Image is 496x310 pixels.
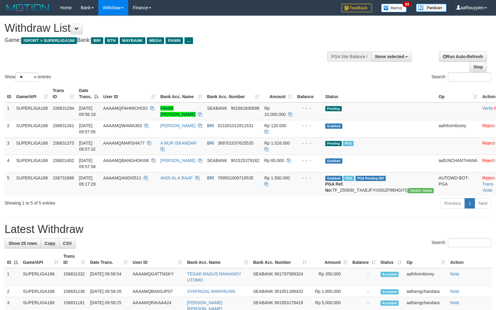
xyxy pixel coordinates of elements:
a: Note [450,300,459,305]
span: [DATE] 09:57:05 [79,123,96,134]
td: 2 [5,286,20,297]
span: 156831375 [53,141,74,146]
span: None selected [375,54,404,59]
td: TF_250930_TXAEJFYIX8SZP86HGI7Q [323,172,436,196]
label: Search: [432,238,491,247]
span: BTN [105,37,118,44]
span: Rp 120.000 [264,123,286,128]
td: aafUNCHANTHANA [436,155,480,172]
span: Rp 1.500.000 [264,175,290,180]
td: 1 [5,102,14,120]
th: Bank Acc. Number: activate to sort column ascending [205,85,262,102]
a: Verify [482,106,493,111]
label: Show entries [5,72,51,82]
select: Showentries [15,72,38,82]
span: SEABANK [253,271,273,276]
td: SUPERLIGA168 [14,120,50,137]
span: ISPORT > SUPERLIGA168 [21,37,77,44]
img: panduan.png [416,4,447,12]
div: - - - [297,123,320,129]
th: Trans ID: activate to sort column ascending [50,85,77,102]
td: SUPERLIGA168 [14,155,50,172]
div: - - - [297,175,320,181]
td: SUPERLIGA168 [20,268,61,286]
div: - - - [297,157,320,164]
a: A NUR ISKANDAR [160,141,196,146]
a: Show 25 rows [5,238,41,249]
span: SEABANK [253,289,273,294]
span: [DATE] 06:17:29 [79,175,96,186]
span: Grabbed [325,124,342,129]
a: FAHMI [PERSON_NAME] [160,106,195,117]
span: AAAAMQANDI0511 [103,175,141,180]
label: Search: [432,72,491,82]
span: 34 [403,2,411,7]
td: - [350,268,378,286]
span: Copy 901651188433 to clipboard [275,289,303,294]
a: Reject [482,141,494,146]
b: PGA Ref. No: [325,182,344,193]
span: 156831294 [53,106,74,111]
th: Status [323,85,436,102]
th: Amount: activate to sort column ascending [309,251,350,268]
span: Copy 901525379182 to clipboard [231,158,259,163]
th: Balance [295,85,323,102]
span: Vendor URL: https://trx31.1velocity.biz [408,188,434,193]
span: BRI [207,141,214,146]
td: Rp 1,850,000 [309,286,350,297]
span: 156831402 [53,158,74,163]
td: aafnhornborey [404,268,448,286]
span: BRI [207,123,214,128]
td: aafnhornborey [436,120,480,137]
span: [DATE] 09:57:58 [79,158,96,169]
span: CSV [63,241,72,246]
th: User ID: activate to sort column ascending [130,251,185,268]
span: Marked by aafromsomean [343,176,354,181]
span: Grabbed [325,158,342,164]
span: AAAAMQMARSHA77 [103,141,144,146]
td: AAAAMQBANGJP07 [130,286,185,297]
input: Search: [448,238,491,247]
td: SUPERLIGA168 [14,172,50,196]
td: 156831236 [61,286,88,297]
a: [PERSON_NAME] [160,123,195,128]
span: SEABANK [207,158,227,163]
th: Game/API: activate to sort column ascending [14,85,50,102]
h1: Latest Withdraw [5,223,491,235]
span: Copy 901661830698 to clipboard [231,106,259,111]
th: Bank Acc. Name: activate to sort column ascending [158,85,205,102]
span: [DATE] 09:57:32 [79,141,96,152]
span: BRI [207,175,214,180]
a: Note [450,289,459,294]
img: MOTION_logo.png [5,3,51,12]
td: [DATE] 09:58:26 [88,286,130,297]
th: Status: activate to sort column ascending [378,251,404,268]
input: Search: [448,72,491,82]
span: PGA Pending [356,176,386,181]
span: Copy [45,241,55,246]
a: Reject [482,123,494,128]
th: Date Trans.: activate to sort column descending [77,85,101,102]
span: Pending [325,141,342,146]
a: CSV [59,238,76,249]
a: Previous [440,198,465,209]
td: SUPERLIGA168 [14,102,50,120]
td: aafsengchandara [404,286,448,297]
span: AAAAMQFAHMICHOI2 [103,106,148,111]
a: Reject [482,175,494,180]
td: AAAAMQGATTNSKY [130,268,185,286]
td: 4 [5,155,14,172]
span: Copy 901953178419 to clipboard [275,300,303,305]
div: - - - [297,140,320,146]
a: [PERSON_NAME] [160,158,195,163]
a: Reject [482,158,494,163]
span: Accepted [381,301,399,306]
th: Balance: activate to sort column ascending [350,251,378,268]
div: PGA Site Balance / [327,51,371,62]
h1: Withdraw List [5,22,325,34]
a: Note [450,271,459,276]
span: AAAAMQBANGHOKI06 [103,158,149,163]
span: Copy 021001012811531 to clipboard [218,123,253,128]
th: ID: activate to sort column descending [5,251,20,268]
a: Next [475,198,491,209]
